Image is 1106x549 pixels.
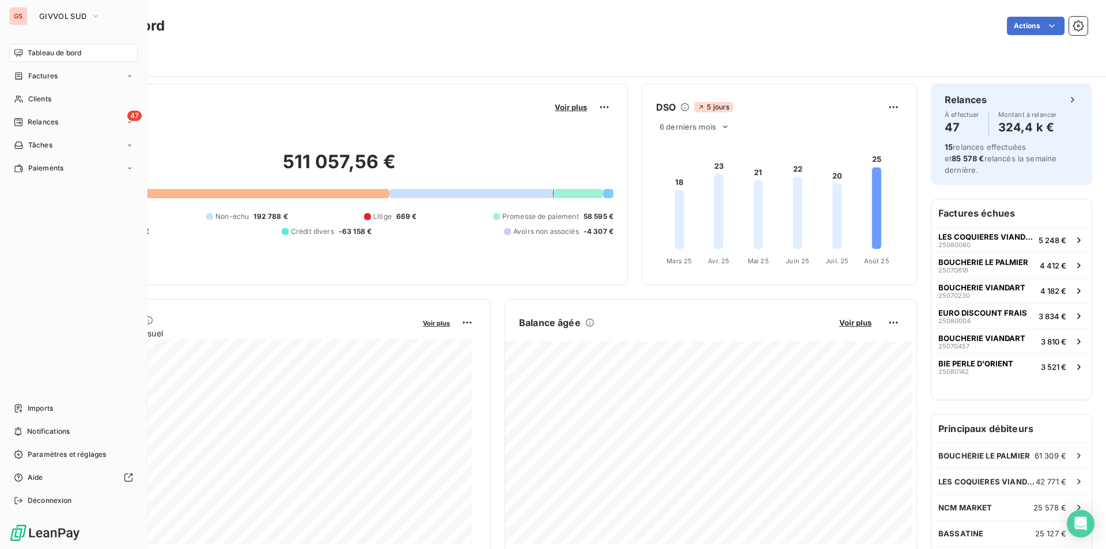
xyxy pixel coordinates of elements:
[555,103,587,112] span: Voir plus
[9,399,138,418] a: Imports
[945,142,953,152] span: 15
[1040,261,1066,270] span: 4 412 €
[65,150,613,185] h2: 511 057,56 €
[931,252,1092,278] button: BOUCHERIE LE PALMIER250706184 412 €
[938,529,983,538] span: BASSATINE
[65,327,415,339] span: Chiffre d'affaires mensuel
[1033,503,1066,512] span: 25 578 €
[551,102,590,112] button: Voir plus
[839,318,872,327] span: Voir plus
[938,359,1013,368] span: BIE PERLE D'ORIENT
[938,241,971,248] span: 25080080
[836,317,875,328] button: Voir plus
[786,257,809,265] tspan: Juin 25
[373,211,392,222] span: Litige
[28,48,81,58] span: Tableau de bord
[938,368,969,375] span: 25080142
[938,292,970,299] span: 25070230
[28,71,58,81] span: Factures
[1067,510,1094,537] div: Open Intercom Messenger
[938,232,1034,241] span: LES COQUIERES VIANDES
[938,283,1025,292] span: BOUCHERIE VIANDART
[931,278,1092,303] button: BOUCHERIE VIANDART250702304 182 €
[502,211,579,222] span: Promesse de paiement
[1039,236,1066,245] span: 5 248 €
[938,451,1030,460] span: BOUCHERIE LE PALMIER
[9,468,138,487] a: Aide
[9,67,138,85] a: Factures
[396,211,417,222] span: 669 €
[28,117,58,127] span: Relances
[28,472,43,483] span: Aide
[938,308,1027,317] span: EURO DISCOUNT FRAIS
[28,403,53,414] span: Imports
[998,111,1057,118] span: Montant à relancer
[253,211,287,222] span: 192 788 €
[9,113,138,131] a: 47Relances
[931,415,1092,442] h6: Principaux débiteurs
[127,111,142,121] span: 47
[931,354,1092,379] button: BIE PERLE D'ORIENT250801423 521 €
[660,122,716,131] span: 6 derniers mois
[28,94,51,104] span: Clients
[938,258,1028,267] span: BOUCHERIE LE PALMIER
[931,227,1092,252] button: LES COQUIERES VIANDES250800805 248 €
[28,163,63,173] span: Paiements
[28,140,52,150] span: Tâches
[28,449,106,460] span: Paramètres et réglages
[938,317,971,324] span: 25080004
[945,111,979,118] span: À effectuer
[27,426,70,437] span: Notifications
[39,12,86,21] span: GIVVOL SUD
[938,503,993,512] span: NCM MARKET
[938,477,1036,486] span: LES COQUIERES VIANDES
[945,93,987,107] h6: Relances
[9,44,138,62] a: Tableau de bord
[584,226,613,237] span: -4 307 €
[864,257,889,265] tspan: Août 25
[1036,477,1066,486] span: 42 771 €
[9,7,28,25] div: GS
[931,199,1092,227] h6: Factures échues
[419,317,453,328] button: Voir plus
[9,524,81,542] img: Logo LeanPay
[666,257,692,265] tspan: Mars 25
[931,328,1092,354] button: BOUCHERIE VIANDART250704573 810 €
[1035,451,1066,460] span: 61 309 €
[952,154,984,163] span: 85 578 €
[945,142,1056,175] span: relances effectuées et relancés la semaine dernière.
[9,159,138,177] a: Paiements
[945,118,979,137] h4: 47
[938,267,968,274] span: 25070618
[748,257,769,265] tspan: Mai 25
[9,136,138,154] a: Tâches
[519,316,581,330] h6: Balance âgée
[825,257,849,265] tspan: Juil. 25
[938,343,969,350] span: 25070457
[1039,312,1066,321] span: 3 834 €
[931,303,1092,328] button: EURO DISCOUNT FRAIS250800043 834 €
[584,211,613,222] span: 58 595 €
[215,211,249,222] span: Non-échu
[1041,337,1066,346] span: 3 810 €
[9,90,138,108] a: Clients
[1040,286,1066,296] span: 4 182 €
[1041,362,1066,372] span: 3 521 €
[291,226,334,237] span: Crédit divers
[9,445,138,464] a: Paramètres et réglages
[513,226,579,237] span: Avoirs non associés
[1035,529,1066,538] span: 25 127 €
[423,319,450,327] span: Voir plus
[998,118,1057,137] h4: 324,4 k €
[339,226,372,237] span: -63 158 €
[656,100,676,114] h6: DSO
[708,257,729,265] tspan: Avr. 25
[1007,17,1065,35] button: Actions
[28,495,72,506] span: Déconnexion
[694,102,733,112] span: 5 jours
[938,334,1025,343] span: BOUCHERIE VIANDART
